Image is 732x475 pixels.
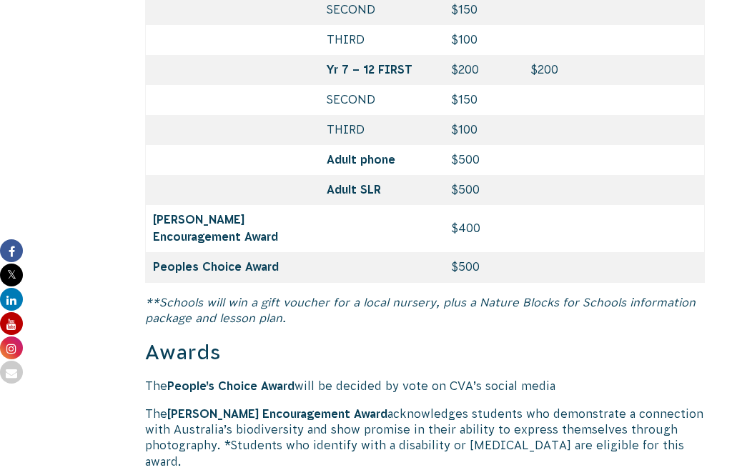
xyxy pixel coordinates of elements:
[145,378,705,394] p: The will be decided by vote on CVA’s social media
[145,338,705,367] h3: Awards
[320,115,445,145] td: THIRD
[445,175,524,205] td: $500
[167,379,295,392] strong: People’s Choice Award
[320,85,445,115] td: SECOND
[327,63,412,76] strong: Yr 7 – 12 FIRST
[327,153,395,166] strong: Adult phone
[445,55,524,85] td: $200
[445,205,524,252] td: $400
[445,25,524,55] td: $100
[524,55,705,85] td: $200
[445,85,524,115] td: $150
[145,406,705,470] p: The acknowledges students who demonstrate a connection with Australia’s biodiversity and show pro...
[320,25,445,55] td: THIRD
[445,115,524,145] td: $100
[145,296,696,324] em: **Schools will win a gift voucher for a local nursery, plus a Nature Blocks for Schools informati...
[153,213,278,243] strong: [PERSON_NAME] Encouragement Award
[167,407,387,420] strong: [PERSON_NAME] Encouragement Award
[153,260,279,273] strong: Peoples Choice Award
[327,183,381,196] strong: Adult SLR
[445,145,524,175] td: $500
[445,252,524,283] td: $500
